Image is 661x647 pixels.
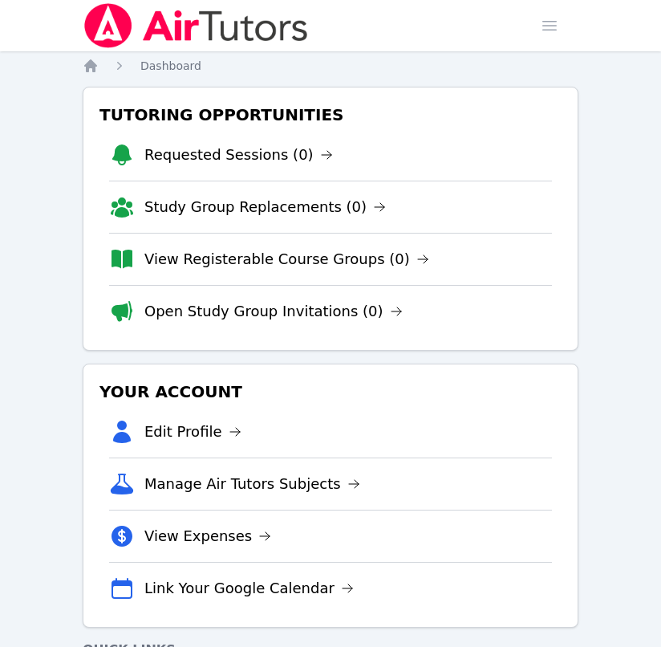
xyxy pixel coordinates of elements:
h3: Your Account [96,377,565,406]
a: Link Your Google Calendar [144,577,354,600]
a: Study Group Replacements (0) [144,196,386,218]
h3: Tutoring Opportunities [96,100,565,129]
a: Edit Profile [144,421,241,443]
nav: Breadcrumb [83,58,578,74]
a: Requested Sessions (0) [144,144,333,166]
img: Air Tutors [83,3,310,48]
a: Manage Air Tutors Subjects [144,473,360,495]
a: Open Study Group Invitations (0) [144,300,403,323]
a: View Expenses [144,525,271,547]
span: Dashboard [140,59,201,72]
a: Dashboard [140,58,201,74]
a: View Registerable Course Groups (0) [144,248,429,271]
